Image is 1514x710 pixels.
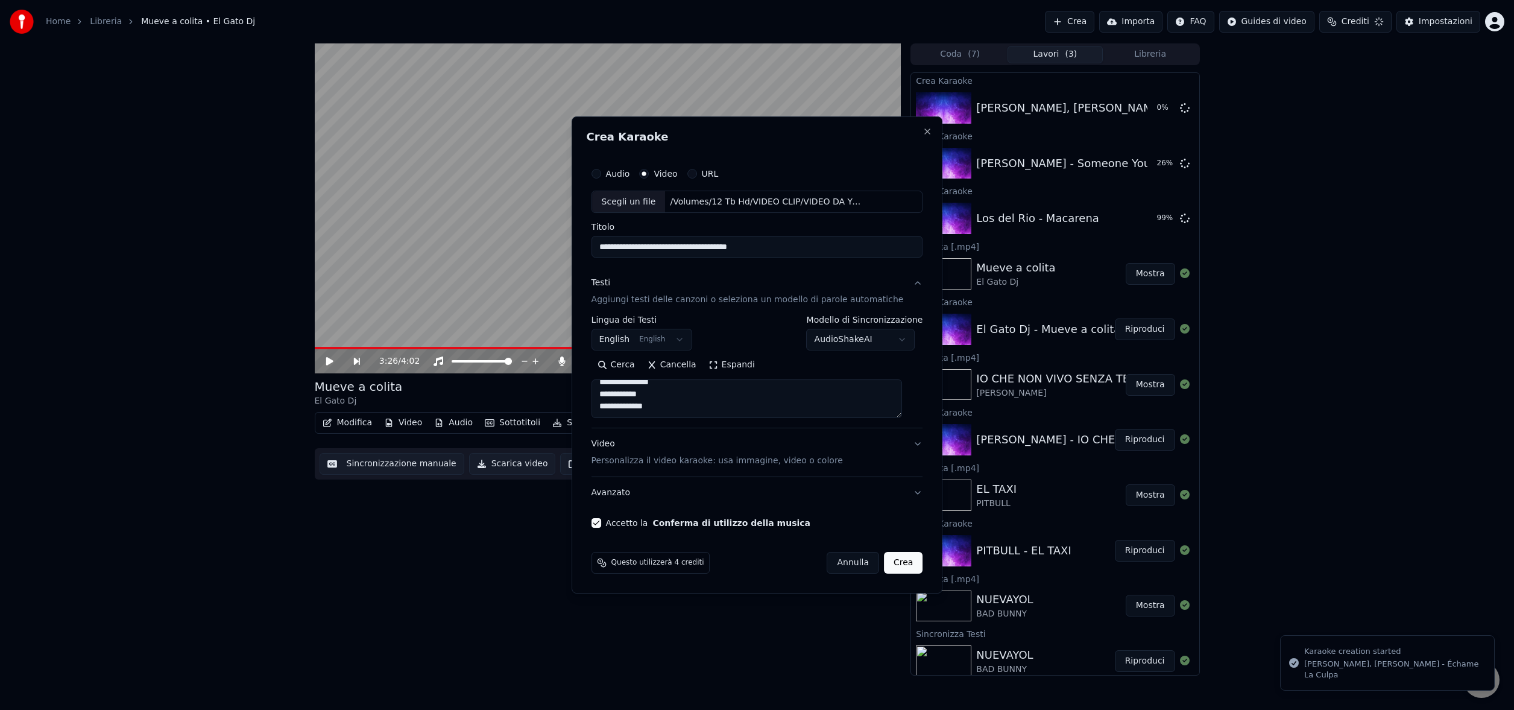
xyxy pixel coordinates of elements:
[591,316,923,428] div: TestiAggiungi testi delle canzoni o seleziona un modello di parole automatiche
[702,356,761,375] button: Espandi
[591,223,923,232] label: Titolo
[591,455,843,467] p: Personalizza il video karaoke: usa immagine, video o colore
[591,294,904,306] p: Aggiungi testi delle canzoni o seleziona un modello di parole automatiche
[591,277,610,290] div: Testi
[641,356,702,375] button: Cancella
[591,268,923,316] button: TestiAggiungi testi delle canzoni o seleziona un modello di parole automatiche
[591,429,923,477] button: VideoPersonalizza il video karaoke: usa immagine, video o colore
[884,552,923,574] button: Crea
[591,316,693,325] label: Lingua dei Testi
[606,519,810,527] label: Accetto la
[587,132,928,142] h2: Crea Karaoke
[591,439,843,468] div: Video
[665,196,870,208] div: /Volumes/12 Tb Hd/VIDEO CLIP/VIDEO DA YOUTUBE/[PERSON_NAME], [PERSON_NAME] - Échame La Culpa.mp4
[702,170,719,178] label: URL
[807,316,923,325] label: Modello di Sincronizzazione
[827,552,879,574] button: Annulla
[652,519,810,527] button: Accetto la
[591,356,641,375] button: Cerca
[606,170,630,178] label: Audio
[611,558,704,568] span: Questo utilizzerà 4 crediti
[591,477,923,509] button: Avanzato
[592,191,666,213] div: Scegli un file
[654,170,677,178] label: Video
